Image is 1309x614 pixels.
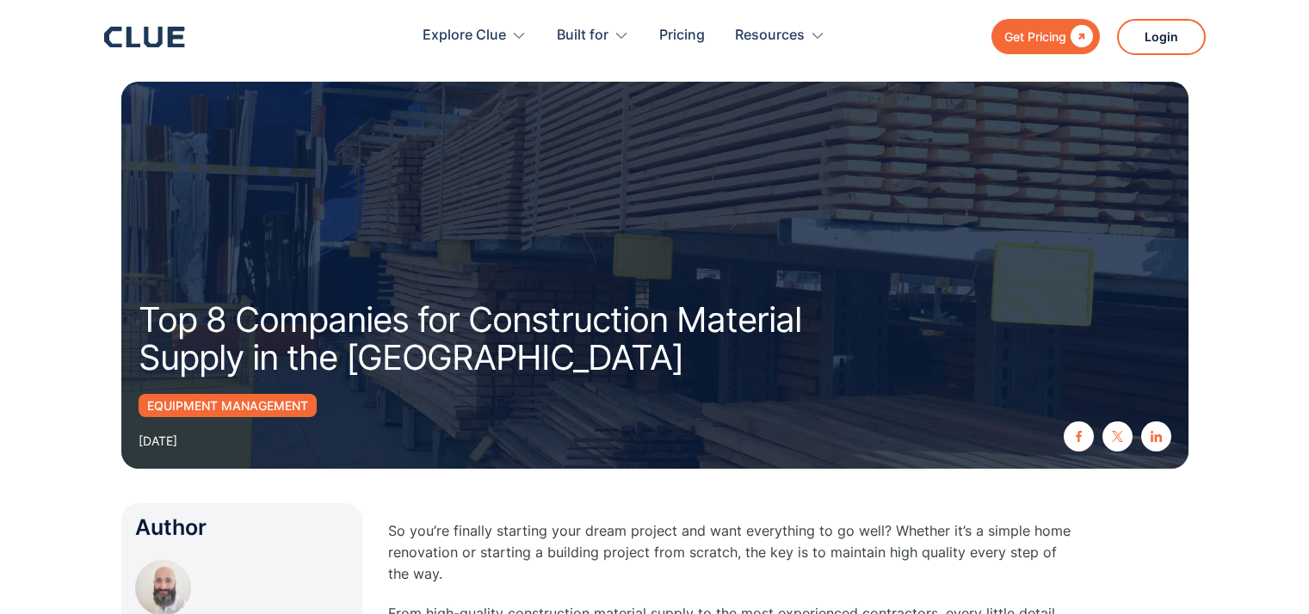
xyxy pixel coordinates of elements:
[139,301,861,377] h1: Top 8 Companies for Construction Material Supply in the [GEOGRAPHIC_DATA]
[139,394,317,417] a: Equipment Management
[735,9,825,63] div: Resources
[1151,431,1162,442] img: linkedin icon
[388,520,1077,586] p: So you’re finally starting your dream project and want everything to go well? Whether it’s a simp...
[1004,26,1066,47] div: Get Pricing
[557,9,608,63] div: Built for
[135,517,349,538] div: Author
[423,9,506,63] div: Explore Clue
[991,19,1100,54] a: Get Pricing
[1112,431,1123,442] img: twitter X icon
[735,9,805,63] div: Resources
[1073,431,1084,442] img: facebook icon
[1117,19,1206,55] a: Login
[1066,26,1093,47] div: 
[659,9,705,63] a: Pricing
[423,9,527,63] div: Explore Clue
[557,9,629,63] div: Built for
[139,430,177,451] div: [DATE]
